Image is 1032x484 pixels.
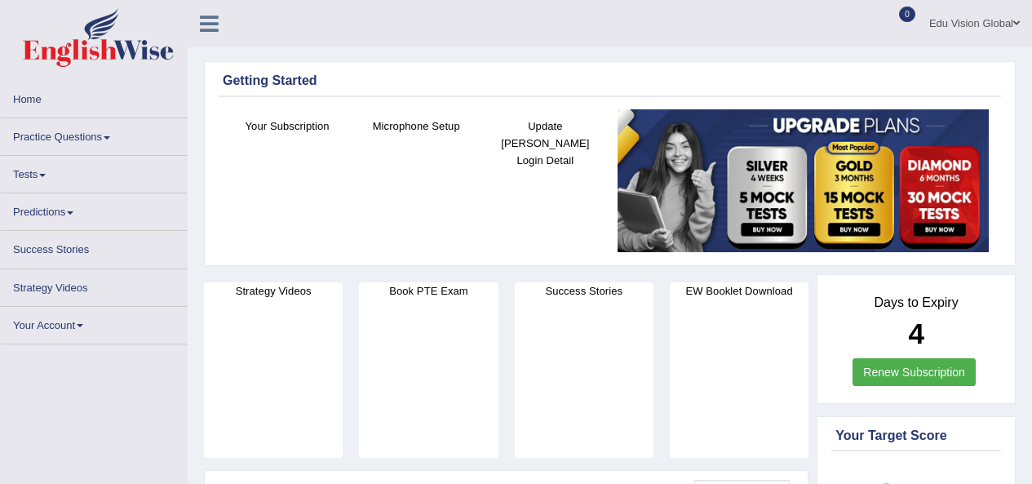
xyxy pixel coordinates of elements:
[835,426,997,446] div: Your Target Score
[489,118,601,169] h4: Update [PERSON_NAME] Login Detail
[204,282,343,300] h4: Strategy Videos
[359,282,498,300] h4: Book PTE Exam
[223,71,997,91] div: Getting Started
[1,269,187,301] a: Strategy Videos
[1,81,187,113] a: Home
[1,193,187,225] a: Predictions
[1,156,187,188] a: Tests
[908,317,923,349] b: 4
[899,7,915,22] span: 0
[1,118,187,150] a: Practice Questions
[1,231,187,263] a: Success Stories
[618,109,989,253] img: small5.jpg
[515,282,653,300] h4: Success Stories
[231,118,343,135] h4: Your Subscription
[853,358,976,386] a: Renew Subscription
[670,282,808,300] h4: EW Booklet Download
[360,118,472,135] h4: Microphone Setup
[835,295,997,310] h4: Days to Expiry
[1,307,187,339] a: Your Account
